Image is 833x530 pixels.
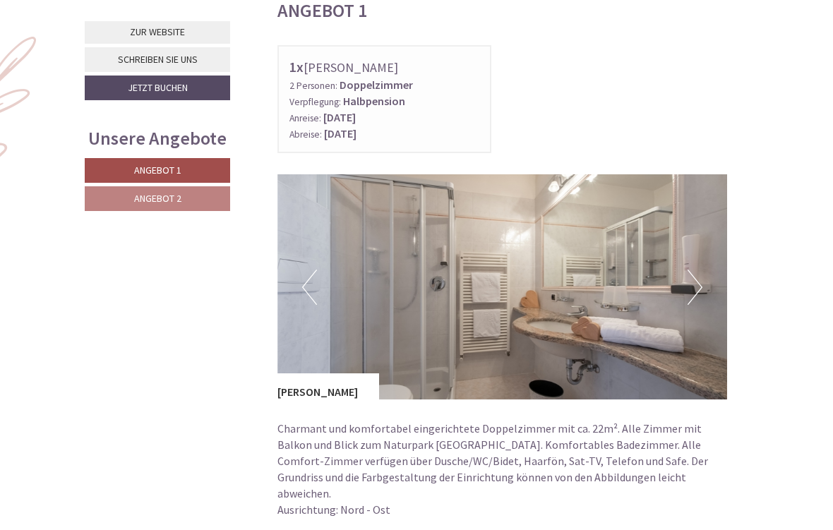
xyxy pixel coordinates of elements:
div: [PERSON_NAME] [289,57,480,78]
button: Next [688,270,702,305]
button: Senden [373,372,449,397]
small: Verpflegung: [289,96,341,108]
small: 2 Personen: [289,80,337,92]
span: Angebot 1 [134,164,181,176]
div: Guten Tag, wie können wir Ihnen helfen? [11,38,224,81]
div: Naturhotel Waldheim [21,41,217,52]
a: Jetzt buchen [85,76,230,100]
button: Previous [302,270,317,305]
div: Dienstag [191,11,258,35]
a: Schreiben Sie uns [85,47,230,72]
img: image [277,174,728,399]
b: [DATE] [323,110,356,124]
p: Charmant und komfortabel eingerichtete Doppelzimmer mit ca. 22m². Alle Zimmer mit Balkon und Blic... [277,421,728,517]
span: Angebot 2 [134,192,181,205]
div: [PERSON_NAME] [277,373,379,400]
b: Doppelzimmer [340,78,413,92]
small: Abreise: [289,128,322,140]
b: Halbpension [343,94,405,108]
small: Anreise: [289,112,321,124]
b: [DATE] [324,126,356,140]
b: 1x [289,58,304,76]
div: Unsere Angebote [85,125,230,151]
a: Zur Website [85,21,230,44]
small: 15:25 [21,68,217,78]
